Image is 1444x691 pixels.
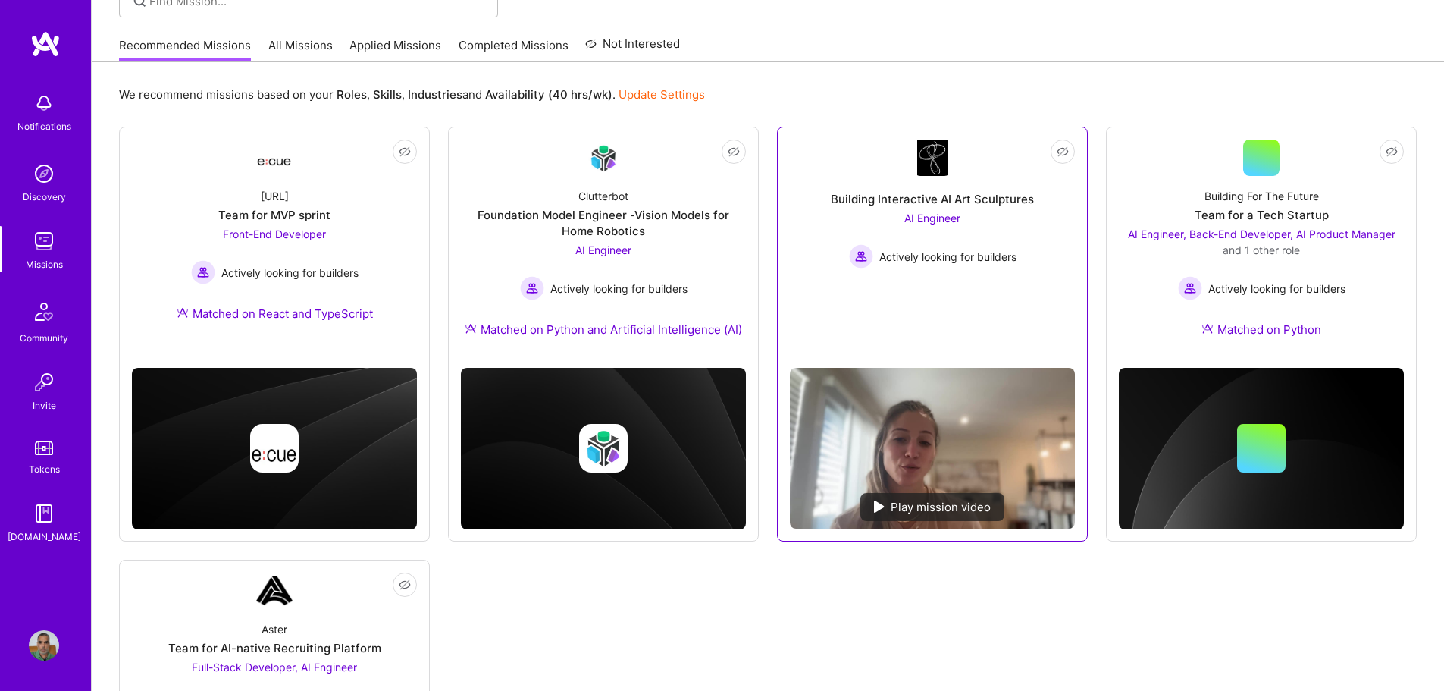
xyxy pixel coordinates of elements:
span: Front-End Developer [223,228,326,240]
img: Ateam Purple Icon [177,306,189,319]
a: Company LogoBuilding Interactive AI Art SculpturesAI Engineer Actively looking for buildersActive... [790,140,1075,356]
div: Foundation Model Engineer -Vision Models for Home Robotics [461,207,746,239]
span: AI Engineer, Back-End Developer, AI Product Manager [1128,228,1395,240]
img: cover [1119,368,1404,529]
img: guide book [29,498,59,529]
i: icon EyeClosed [1057,146,1069,158]
i: icon EyeClosed [728,146,740,158]
img: Actively looking for builders [849,244,873,269]
img: play [874,501,885,513]
img: Company logo [250,424,299,473]
a: Recommended Missions [119,37,251,62]
img: cover [132,368,417,529]
span: Actively looking for builders [221,265,359,281]
div: Matched on React and TypeScript [177,306,373,322]
span: AI Engineer [575,243,631,256]
div: [DOMAIN_NAME] [8,529,81,545]
img: logo [30,30,61,58]
img: teamwork [29,226,59,256]
img: Actively looking for builders [520,276,544,300]
img: Community [26,294,62,330]
img: Company Logo [917,140,948,176]
img: tokens [35,441,53,455]
img: Company Logo [585,140,622,176]
span: and 1 other role [1223,243,1300,256]
img: Company Logo [256,144,293,171]
b: Availability (40 hrs/wk) [485,87,612,102]
b: Roles [337,87,367,102]
img: discovery [29,159,59,189]
div: Team for a Tech Startup [1195,207,1329,223]
img: No Mission [790,368,1075,529]
div: Discovery [23,189,66,205]
img: Actively looking for builders [1178,276,1202,300]
img: Ateam Purple Icon [465,322,477,335]
b: Industries [408,87,462,102]
div: Tokens [29,461,60,477]
img: Ateam Purple Icon [1201,322,1214,335]
i: icon EyeClosed [399,146,411,158]
div: Clutterbot [578,188,628,204]
img: Company Logo [256,573,293,609]
span: Actively looking for builders [550,281,688,297]
div: Matched on Python [1201,322,1321,338]
div: Community [20,330,68,346]
a: All Missions [268,37,333,62]
img: cover [461,368,746,529]
span: Actively looking for builders [1208,281,1345,297]
div: Team for MVP sprint [218,207,330,223]
div: Missions [26,256,63,272]
div: Team for AI-native Recruiting Platform [168,640,381,656]
i: icon EyeClosed [1386,146,1398,158]
a: Completed Missions [459,37,569,62]
div: Notifications [17,118,71,134]
a: User Avatar [25,630,63,661]
img: Invite [29,367,59,397]
img: bell [29,88,59,118]
div: Matched on Python and Artificial Intelligence (AI) [465,322,742,338]
a: Not Interested [585,35,680,62]
div: [URL] [261,188,289,204]
a: Applied Missions [349,37,441,62]
div: Building Interactive AI Art Sculptures [831,191,1034,207]
a: Update Settings [619,87,705,102]
b: Skills [373,87,402,102]
span: Actively looking for builders [879,249,1016,265]
img: Actively looking for builders [191,260,215,284]
span: Full-Stack Developer, AI Engineer [192,661,357,674]
a: Building For The FutureTeam for a Tech StartupAI Engineer, Back-End Developer, AI Product Manager... [1119,140,1404,356]
div: Aster [262,621,287,637]
p: We recommend missions based on your , , and . [119,86,705,102]
a: Company Logo[URL]Team for MVP sprintFront-End Developer Actively looking for buildersActively loo... [132,140,417,340]
div: Play mission video [860,493,1004,521]
img: User Avatar [29,630,59,661]
div: Building For The Future [1204,188,1319,204]
img: Company logo [579,424,628,473]
i: icon EyeClosed [399,579,411,591]
span: AI Engineer [904,212,960,225]
div: Invite [33,397,56,413]
a: Company LogoClutterbotFoundation Model Engineer -Vision Models for Home RoboticsAI Engineer Activ... [461,140,746,356]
